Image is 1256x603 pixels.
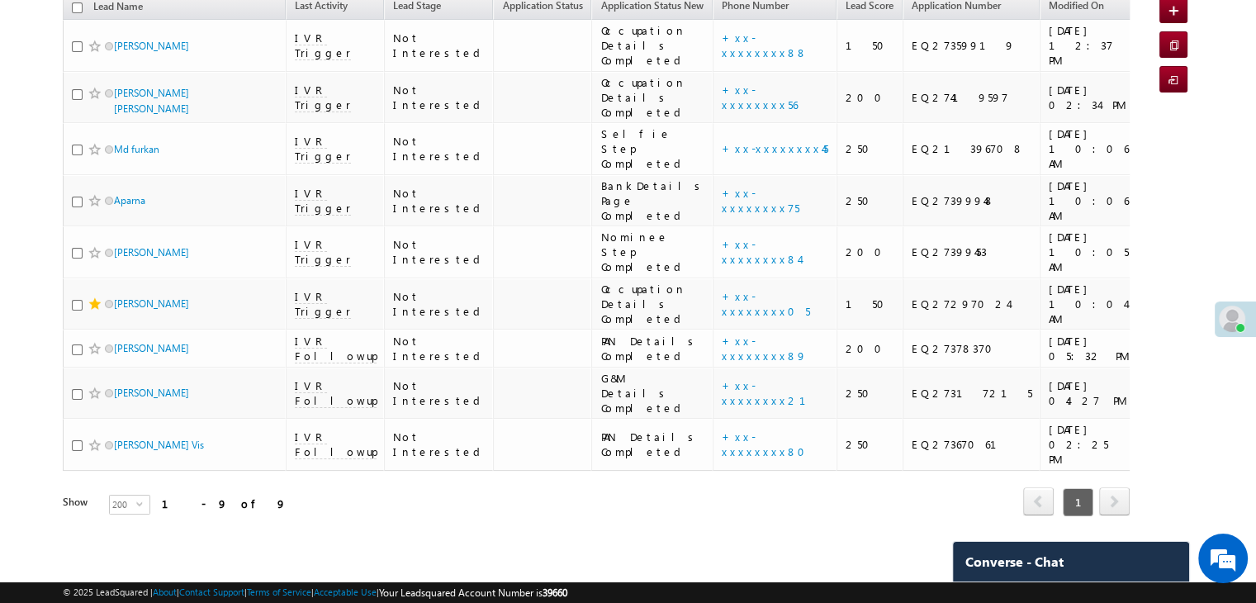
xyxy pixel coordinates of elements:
[28,87,69,108] img: d_60004797649_company_0_60004797649
[1049,378,1129,408] div: [DATE] 04:27 PM
[1099,489,1130,515] a: next
[1099,487,1130,515] span: next
[846,193,895,208] div: 250
[1063,488,1093,516] span: 1
[63,585,567,601] span: © 2025 LeadSquared | | | | |
[912,193,1032,208] div: EQ27399948
[295,134,351,164] span: IVR Trigger
[1023,489,1054,515] a: prev
[912,38,1032,53] div: EQ27359919
[21,153,301,459] textarea: Type your message and hit 'Enter'
[1049,230,1129,274] div: [DATE] 10:05 AM
[722,237,799,266] a: +xx-xxxxxxxx84
[393,430,486,459] div: Not Interested
[722,141,828,155] a: +xx-xxxxxxxx45
[114,246,189,259] a: [PERSON_NAME]
[912,386,1032,401] div: EQ27317215
[600,334,705,363] div: PAN Details Completed
[114,87,189,115] a: [PERSON_NAME] [PERSON_NAME]
[295,289,351,319] span: IVR Trigger
[1049,422,1129,467] div: [DATE] 02:25 PM
[63,495,96,510] div: Show
[1049,282,1129,326] div: [DATE] 10:04 AM
[600,126,705,171] div: Selfie Step Completed
[393,134,486,164] div: Not Interested
[1023,487,1054,515] span: prev
[295,378,377,408] span: IVR Followup
[114,143,159,155] a: Md furkan
[114,40,189,52] a: [PERSON_NAME]
[846,386,895,401] div: 250
[912,297,1032,311] div: EQ27297024
[600,371,705,415] div: G&M Details Completed
[846,141,895,156] div: 250
[722,334,807,363] a: +xx-xxxxxxxx89
[136,500,149,507] span: select
[114,194,145,207] a: Aparna
[114,342,189,354] a: [PERSON_NAME]
[114,439,204,451] a: [PERSON_NAME] Vis
[1049,83,1129,112] div: [DATE] 02:34 PM
[912,245,1032,259] div: EQ27399453
[912,90,1032,105] div: EQ27419597
[912,141,1032,156] div: EQ21396708
[295,334,377,363] span: IVR Followup
[153,586,177,597] a: About
[393,334,486,363] div: Not Interested
[247,586,311,597] a: Terms of Service
[393,31,486,60] div: Not Interested
[846,437,895,452] div: 250
[295,430,377,459] span: IVR Followup
[295,83,351,112] span: IVR Trigger
[722,430,815,458] a: +xx-xxxxxxxx80
[722,378,826,407] a: +xx-xxxxxxxx21
[543,586,567,599] span: 39660
[1049,178,1129,223] div: [DATE] 10:06 AM
[86,87,277,108] div: Chat with us now
[225,474,300,496] em: Start Chat
[722,83,798,112] a: +xx-xxxxxxxx56
[295,186,351,216] span: IVR Trigger
[846,245,895,259] div: 200
[600,430,705,459] div: PAN Details Completed
[846,38,895,53] div: 150
[600,230,705,274] div: Nominee Step Completed
[722,289,810,318] a: +xx-xxxxxxxx05
[393,289,486,319] div: Not Interested
[600,23,705,68] div: Occupation Details Completed
[1049,23,1129,68] div: [DATE] 12:37 PM
[114,297,189,310] a: [PERSON_NAME]
[600,282,705,326] div: Occupation Details Completed
[1049,334,1129,363] div: [DATE] 05:32 PM
[162,494,287,513] div: 1 - 9 of 9
[271,8,310,48] div: Minimize live chat window
[393,378,486,408] div: Not Interested
[393,186,486,216] div: Not Interested
[179,586,244,597] a: Contact Support
[846,297,895,311] div: 150
[846,341,895,356] div: 200
[912,341,1032,356] div: EQ27378370
[295,31,351,60] span: IVR Trigger
[295,237,351,267] span: IVR Trigger
[393,83,486,112] div: Not Interested
[722,186,799,215] a: +xx-xxxxxxxx75
[379,586,567,599] span: Your Leadsquared Account Number is
[600,178,705,223] div: BankDetails Page Completed
[912,437,1032,452] div: EQ27367061
[600,75,705,120] div: Occupation Details Completed
[72,2,83,13] input: Check all records
[314,586,377,597] a: Acceptable Use
[1049,126,1129,171] div: [DATE] 10:06 AM
[393,237,486,267] div: Not Interested
[110,496,136,514] span: 200
[722,31,808,59] a: +xx-xxxxxxxx88
[846,90,895,105] div: 200
[114,387,189,399] a: [PERSON_NAME]
[965,554,1064,569] span: Converse - Chat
